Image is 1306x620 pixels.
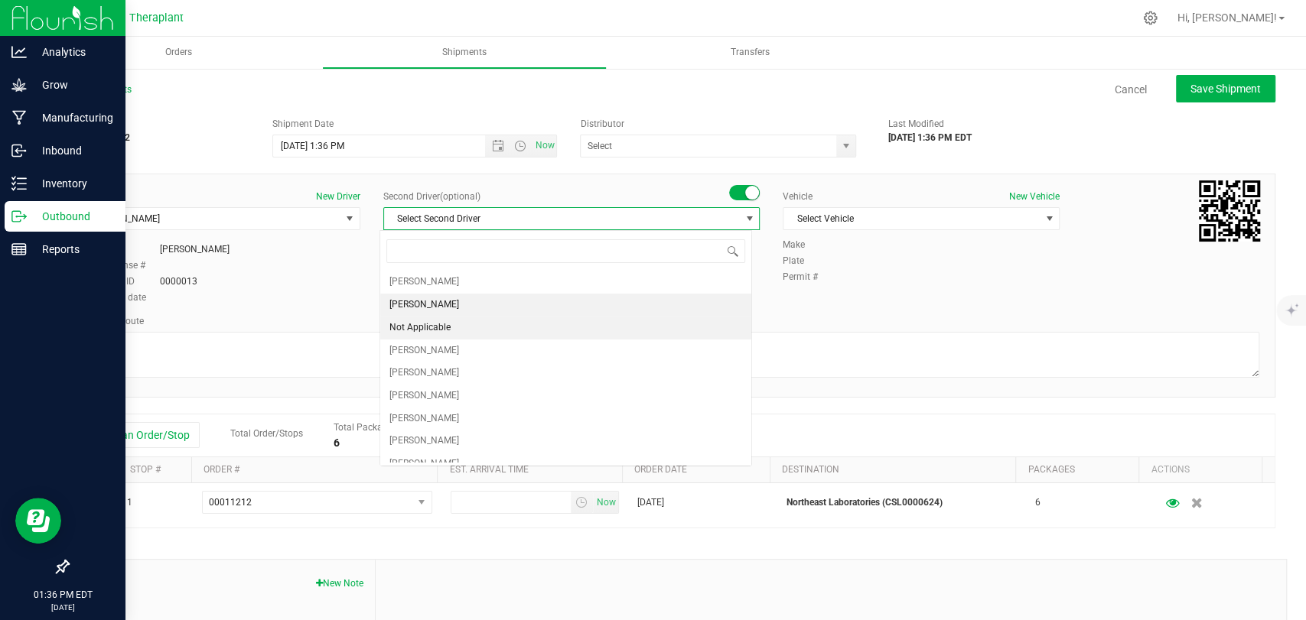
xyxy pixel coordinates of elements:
span: 00011212 [209,497,252,508]
span: select [571,492,593,513]
span: select [593,492,618,513]
span: Orders [145,46,213,59]
label: Plate [783,254,829,268]
span: Not Applicable [389,318,451,338]
span: [PERSON_NAME] [389,431,459,451]
p: Inventory [27,174,119,193]
a: Destination [782,464,839,475]
span: [PERSON_NAME] [389,386,459,406]
span: Select Second Driver [384,208,740,229]
inline-svg: Grow [11,77,27,93]
a: Orders [37,37,321,69]
p: Outbound [27,207,119,226]
p: Manufacturing [27,109,119,127]
label: Make [783,238,829,252]
inline-svg: Inbound [11,143,27,158]
span: [PERSON_NAME] [389,272,459,292]
qrcode: 20250925-002 [1199,180,1260,242]
button: New Note [316,576,363,590]
span: Open the time view [507,140,533,152]
span: [PERSON_NAME] [389,295,459,315]
inline-svg: Outbound [11,209,27,224]
span: Shipment # [67,117,249,131]
span: Save Shipment [1190,83,1261,95]
p: Analytics [27,43,119,61]
span: select [1040,208,1059,229]
img: Scan me! [1199,180,1260,242]
label: Permit # [783,270,829,284]
span: [PERSON_NAME] [389,454,459,474]
inline-svg: Manufacturing [11,110,27,125]
span: Theraplant [129,11,184,24]
a: Cancel [1115,82,1147,97]
span: Transfers [710,46,790,59]
strong: 6 [334,437,340,449]
a: Order # [204,464,239,475]
a: Transfers [608,37,892,69]
button: New Vehicle [1009,190,1060,203]
span: Set Current date [593,492,619,514]
span: select [740,208,759,229]
button: New Driver [316,190,360,203]
label: Distributor [580,117,624,131]
input: Select [581,135,829,157]
span: [PERSON_NAME] [389,341,459,361]
iframe: Resource center [15,498,61,544]
span: [PERSON_NAME] [389,363,459,383]
span: Hi, [PERSON_NAME]! [1177,11,1277,24]
span: Shipments [422,46,507,59]
a: Stop # [130,464,161,475]
p: Reports [27,240,119,258]
span: Total Packages [334,422,397,433]
span: Total Order/Stops [230,428,303,439]
button: Save Shipment [1176,75,1275,102]
span: [PERSON_NAME] [389,409,459,429]
span: Open the date view [485,140,511,152]
span: 1 [127,495,132,510]
p: [DATE] [7,602,119,613]
div: Manage settings [1141,11,1160,25]
a: Est. arrival time [450,464,529,475]
span: [DATE] [637,495,664,510]
inline-svg: Analytics [11,44,27,60]
div: 0000013 [160,274,197,288]
span: select [412,492,432,513]
a: Order date [634,464,687,475]
p: Inbound [27,141,119,160]
a: Packages [1028,464,1075,475]
p: Northeast Laboratories (CSL0000624) [787,495,1017,510]
span: Notes [80,571,363,589]
span: select [836,135,855,157]
span: (optional) [440,191,480,202]
p: 01:36 PM EDT [7,588,119,602]
label: Last Modified [888,117,944,131]
span: Set Current date [532,135,558,157]
inline-svg: Inventory [11,176,27,191]
inline-svg: Reports [11,242,27,257]
span: Select Vehicle [783,208,1040,229]
label: Shipment Date [272,117,334,131]
th: Actions [1138,457,1262,483]
a: Shipments [322,37,606,69]
label: Second Driver [383,190,480,203]
p: Grow [27,76,119,94]
label: Vehicle [783,190,813,203]
button: Add an Order/Stop [80,422,200,448]
strong: [DATE] 1:36 PM EDT [888,132,972,143]
div: [PERSON_NAME] [160,242,230,256]
span: 6 [1035,495,1041,510]
span: select [340,208,360,229]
